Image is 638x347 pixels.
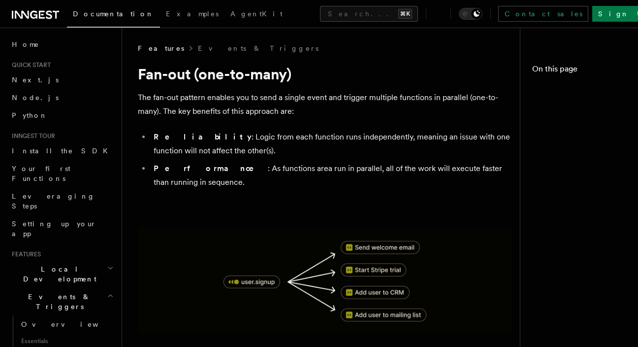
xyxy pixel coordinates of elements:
[8,264,107,284] span: Local Development
[8,160,116,187] a: Your first Functions
[498,6,588,22] a: Contact sales
[8,215,116,243] a: Setting up your app
[532,63,626,79] h4: On this page
[151,162,512,189] li: : As functions area run in parallel, all of the work will execute faster than running in sequence.
[12,111,48,119] span: Python
[17,315,116,333] a: Overview
[198,43,319,53] a: Events & Triggers
[154,132,252,141] strong: Reliability
[166,10,219,18] span: Examples
[67,3,160,28] a: Documentation
[12,192,95,210] span: Leveraging Steps
[12,147,114,155] span: Install the SDK
[160,3,224,27] a: Examples
[12,76,59,84] span: Next.js
[230,10,283,18] span: AgentKit
[8,260,116,288] button: Local Development
[21,320,123,328] span: Overview
[138,65,512,83] h1: Fan-out (one-to-many)
[154,164,268,173] strong: Performance
[8,288,116,315] button: Events & Triggers
[8,61,51,69] span: Quick start
[138,43,184,53] span: Features
[8,292,107,312] span: Events & Triggers
[12,165,70,182] span: Your first Functions
[12,39,39,49] span: Home
[8,71,116,89] a: Next.js
[398,9,412,19] kbd: ⌘K
[8,187,116,215] a: Leveraging Steps
[224,3,288,27] a: AgentKit
[8,35,116,53] a: Home
[73,10,154,18] span: Documentation
[8,132,55,140] span: Inngest tour
[138,91,512,118] p: The fan-out pattern enables you to send a single event and trigger multiple functions in parallel...
[151,130,512,158] li: : Logic from each function runs independently, meaning an issue with one function will not affect...
[12,220,96,238] span: Setting up your app
[8,89,116,106] a: Node.js
[8,250,41,258] span: Features
[320,6,418,22] button: Search...⌘K
[8,142,116,160] a: Install the SDK
[138,229,512,334] img: A diagram showing how to fan-out to multiple functions
[12,94,59,102] span: Node.js
[8,106,116,124] a: Python
[459,8,482,20] button: Toggle dark mode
